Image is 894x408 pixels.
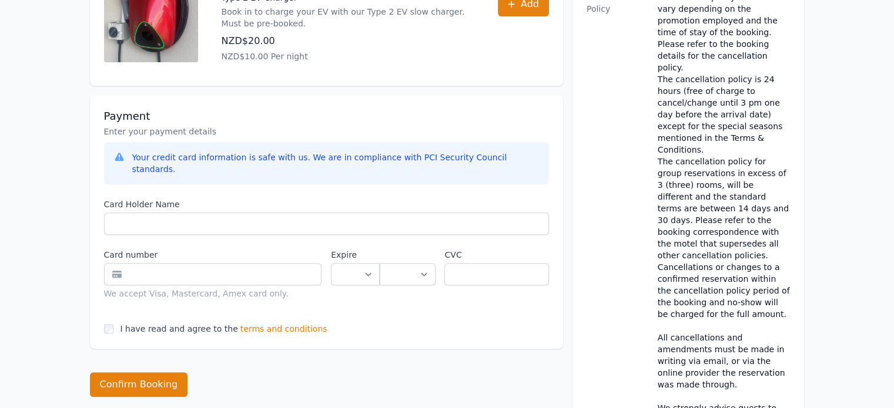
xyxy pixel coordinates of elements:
[104,109,549,123] h3: Payment
[104,198,549,210] label: Card Holder Name
[104,126,549,137] p: Enter your payment details
[104,249,322,261] label: Card number
[222,6,474,29] p: Book in to charge your EV with our Type 2 EV slow charger. Must be pre-booked.
[240,323,327,335] span: terms and conditions
[380,249,435,261] label: .
[104,288,322,299] div: We accept Visa, Mastercard, Amex card only.
[222,50,474,62] p: NZD$10.00 Per night
[120,324,238,333] label: I have read and agree to the
[132,151,540,175] div: Your credit card information is safe with us. We are in compliance with PCI Security Council stan...
[222,34,474,48] p: NZD$20.00
[331,249,380,261] label: Expire
[90,372,188,397] button: Confirm Booking
[444,249,548,261] label: CVC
